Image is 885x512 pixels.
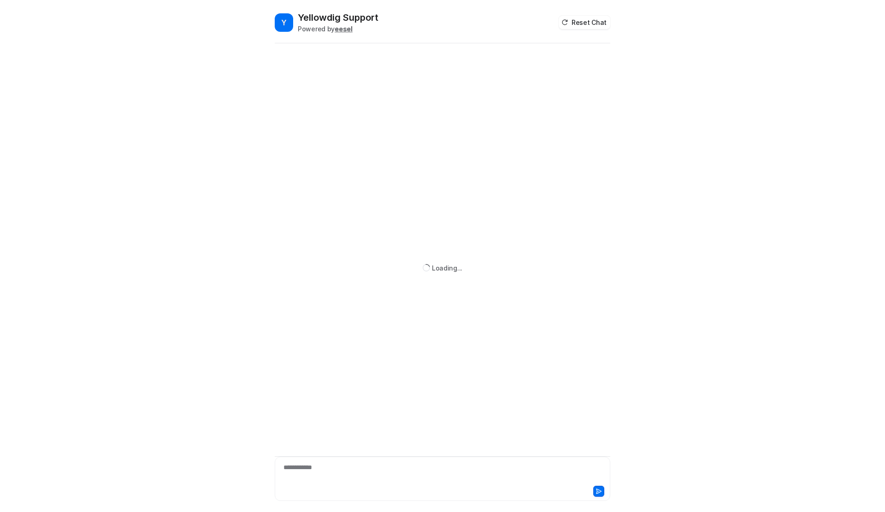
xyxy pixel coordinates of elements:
button: Reset Chat [559,16,610,29]
h2: Yellowdig Support [298,11,378,24]
div: Loading... [432,263,462,273]
b: eesel [335,25,353,33]
span: Y [275,13,293,32]
div: Powered by [298,24,378,34]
